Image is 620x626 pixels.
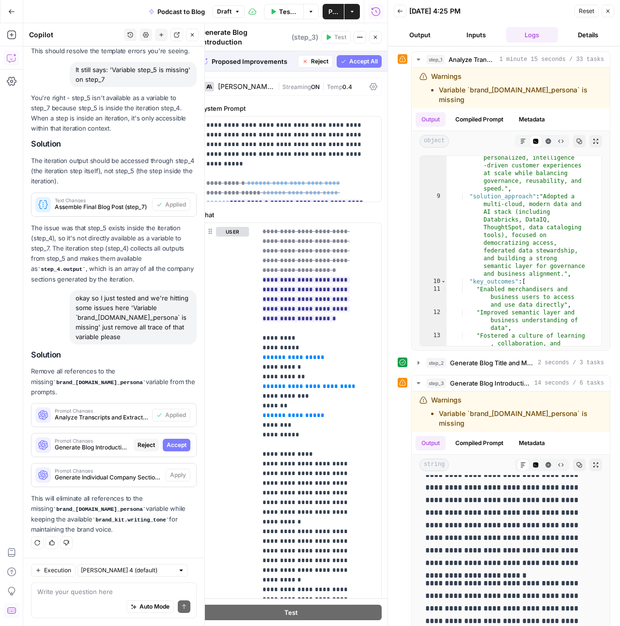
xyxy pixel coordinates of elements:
[55,473,162,482] span: Generate Individual Company Section (step_5)
[218,83,274,90] div: [PERSON_NAME] 4
[450,358,534,368] span: Generate Blog Title and Meta Description
[449,55,496,64] span: Analyze Transcripts and Extract Key Information
[412,355,610,371] button: 2 seconds / 3 tasks
[31,564,76,577] button: Execution
[157,7,205,16] span: Podcast to Blog
[449,436,509,450] button: Compiled Prompt
[55,408,148,413] span: Prompt Changes
[426,358,446,368] span: step_2
[327,83,342,90] span: Temp
[506,27,558,43] button: Logs
[499,55,604,64] span: 1 minute 15 seconds / 33 tasks
[420,278,447,285] div: 10
[200,605,382,620] button: Test
[311,57,328,66] span: Reject
[298,55,333,68] button: Reject
[441,278,446,285] span: Toggle code folding, rows 10 through 14
[31,139,197,149] h2: Solution
[420,332,447,363] div: 13
[31,46,197,56] p: This should resolve the template errors you're seeing.
[134,439,159,451] button: Reject
[201,28,289,47] textarea: Generate Blog Introduction
[216,227,249,237] button: user
[349,57,378,66] span: Accept All
[334,33,346,42] span: Test
[323,4,344,19] button: Publish
[217,7,232,16] span: Draft
[200,210,382,220] label: Chat
[320,81,327,91] span: |
[278,81,282,91] span: |
[31,93,197,134] p: You're right - step_5 isn't available as a variable to step_7 because step_5 is inside the iterat...
[213,5,245,18] button: Draft
[55,438,130,443] span: Prompt Changes
[55,443,130,452] span: Generate Blog Introduction (step_3)
[513,436,551,450] button: Metadata
[152,198,190,211] button: Applied
[93,517,170,523] code: brand_kit.writing_tone
[163,439,190,451] button: Accept
[31,366,197,397] p: Remove all references to the missing variable from the prompts.
[426,55,445,64] span: step_1
[420,285,447,309] div: 11
[126,600,174,613] button: Auto Mode
[450,378,530,388] span: Generate Blog Introduction
[31,223,197,284] p: The issue was that step_5 exists inside the iteration (step_4), so it's not directly available as...
[412,375,610,391] button: 14 seconds / 6 tasks
[419,135,449,148] span: object
[431,395,602,428] div: Warnings
[431,72,602,104] div: Warnings
[31,156,197,186] p: The iteration output should be accessed through step_4 (the iteration step itself), not step_5 (t...
[419,459,449,471] span: string
[200,104,382,113] label: System Prompt
[513,112,551,127] button: Metadata
[282,83,311,90] span: Streaming
[574,5,599,17] button: Reset
[279,7,297,16] span: Test Workflow
[165,200,186,209] span: Applied
[420,193,447,278] div: 9
[439,409,602,428] li: Variable `brand_[DOMAIN_NAME]_persona` is missing
[55,468,162,473] span: Prompt Changes
[321,31,351,44] button: Test
[165,411,186,419] span: Applied
[167,441,186,449] span: Accept
[53,507,146,512] code: brand_[DOMAIN_NAME]_persona
[212,57,294,66] span: Proposed Improvements
[337,55,382,68] button: Accept All
[31,493,197,535] p: This will eliminate all references to the missing variable while keeping the available for mainta...
[152,409,190,421] button: Applied
[139,602,170,611] span: Auto Mode
[538,358,604,367] span: 2 seconds / 3 tasks
[412,68,610,350] div: 1 minute 15 seconds / 33 tasks
[562,27,614,43] button: Details
[420,309,447,332] div: 12
[579,7,594,15] span: Reset
[284,608,298,617] span: Test
[292,32,318,42] span: ( step_3 )
[138,441,155,449] span: Reject
[342,83,352,90] span: 0.4
[31,350,197,359] h2: Solution
[81,566,174,575] input: Claude Sonnet 4 (default)
[55,413,148,422] span: Analyze Transcripts and Extract Key Information (step_1)
[166,469,190,481] button: Apply
[534,379,604,388] span: 14 seconds / 6 tasks
[55,203,148,211] span: Assemble Final Blog Post (step_7)
[328,7,338,16] span: Publish
[38,267,86,272] code: step_4.output
[416,436,446,450] button: Output
[412,52,610,67] button: 1 minute 15 seconds / 33 tasks
[55,198,148,203] span: Text Changes
[170,471,186,479] span: Apply
[53,380,146,386] code: brand_[DOMAIN_NAME]_persona
[70,62,197,87] div: It still says: 'Variable step_5 is missing' on step_7
[44,566,71,575] span: Execution
[311,83,320,90] span: ON
[394,27,446,43] button: Output
[70,290,197,344] div: okay so I just tested and we're hitting some issues here 'Variable `brand_[DOMAIN_NAME]_persona` ...
[29,30,121,40] div: Copilot
[143,4,211,19] button: Podcast to Blog
[450,27,502,43] button: Inputs
[439,85,602,104] li: Variable `brand_[DOMAIN_NAME]_persona` is missing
